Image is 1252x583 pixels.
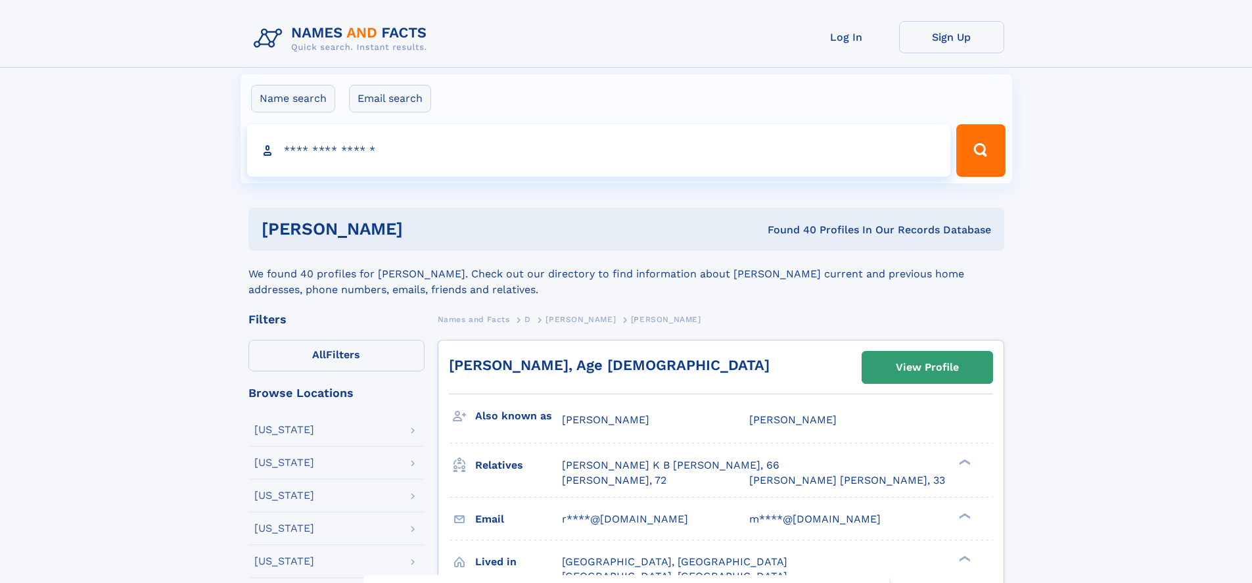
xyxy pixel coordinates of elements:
[562,473,666,488] a: [PERSON_NAME], 72
[585,223,991,237] div: Found 40 Profiles In Our Records Database
[562,555,787,568] span: [GEOGRAPHIC_DATA], [GEOGRAPHIC_DATA]
[956,511,971,520] div: ❯
[262,221,586,237] h1: [PERSON_NAME]
[545,315,616,324] span: [PERSON_NAME]
[749,413,837,426] span: [PERSON_NAME]
[475,551,562,573] h3: Lived in
[524,315,531,324] span: D
[475,454,562,477] h3: Relatives
[749,473,945,488] a: [PERSON_NAME] [PERSON_NAME], 33
[248,340,425,371] label: Filters
[254,425,314,435] div: [US_STATE]
[862,352,992,383] a: View Profile
[956,124,1005,177] button: Search Button
[899,21,1004,53] a: Sign Up
[449,357,770,373] a: [PERSON_NAME], Age [DEMOGRAPHIC_DATA]
[254,523,314,534] div: [US_STATE]
[248,387,425,399] div: Browse Locations
[438,311,510,327] a: Names and Facts
[248,21,438,57] img: Logo Names and Facts
[312,348,326,361] span: All
[248,314,425,325] div: Filters
[254,556,314,567] div: [US_STATE]
[254,490,314,501] div: [US_STATE]
[631,315,701,324] span: [PERSON_NAME]
[247,124,951,177] input: search input
[896,352,959,383] div: View Profile
[254,457,314,468] div: [US_STATE]
[956,554,971,563] div: ❯
[956,458,971,467] div: ❯
[562,458,779,473] a: [PERSON_NAME] K B [PERSON_NAME], 66
[794,21,899,53] a: Log In
[248,250,1004,298] div: We found 40 profiles for [PERSON_NAME]. Check out our directory to find information about [PERSON...
[562,570,787,582] span: [GEOGRAPHIC_DATA], [GEOGRAPHIC_DATA]
[562,413,649,426] span: [PERSON_NAME]
[545,311,616,327] a: [PERSON_NAME]
[475,405,562,427] h3: Also known as
[475,508,562,530] h3: Email
[251,85,335,112] label: Name search
[524,311,531,327] a: D
[349,85,431,112] label: Email search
